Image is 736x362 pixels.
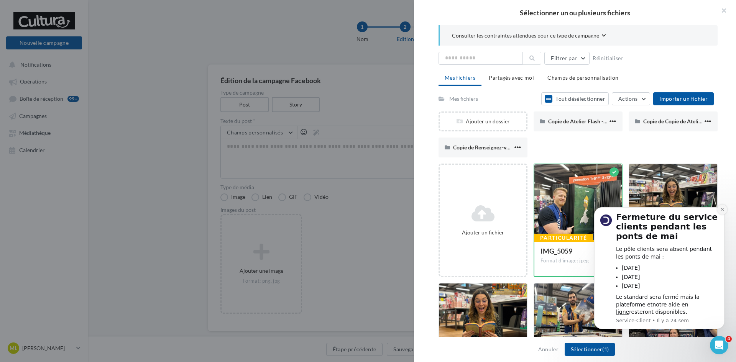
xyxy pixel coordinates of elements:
[540,247,572,255] span: IMG_5059
[449,95,478,103] div: Mes fichiers
[548,118,621,124] span: Copie de Atelier Flash - 30 min
[618,95,637,102] span: Actions
[440,118,526,125] div: Ajouter un dossier
[452,31,606,41] button: Consulter les contraintes attendues pour ce type de campagne
[653,92,714,105] button: Importer un fichier
[453,144,577,151] span: Copie de Renseignez-vous auprès de nos conseillers.
[540,257,616,264] div: Format d'image: jpeg
[565,343,615,356] button: Sélectionner(1)
[612,92,650,105] button: Actions
[535,345,562,354] button: Annuler
[489,74,534,81] span: Partagés avec moi
[547,74,618,81] span: Champs de personnalisation
[583,198,736,358] iframe: Intercom notifications message
[590,54,626,63] button: Réinitialiser
[544,52,590,65] button: Filtrer par
[710,336,728,354] iframe: Intercom live chat
[452,32,599,39] span: Consulter les contraintes attendues pour ce type de campagne
[426,9,724,16] h2: Sélectionner un ou plusieurs fichiers
[445,74,475,81] span: Mes fichiers
[534,234,593,242] div: Particularité
[659,95,708,102] span: Importer un fichier
[726,336,732,342] span: 4
[443,229,523,236] div: Ajouter un fichier
[541,92,609,105] button: Tout désélectionner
